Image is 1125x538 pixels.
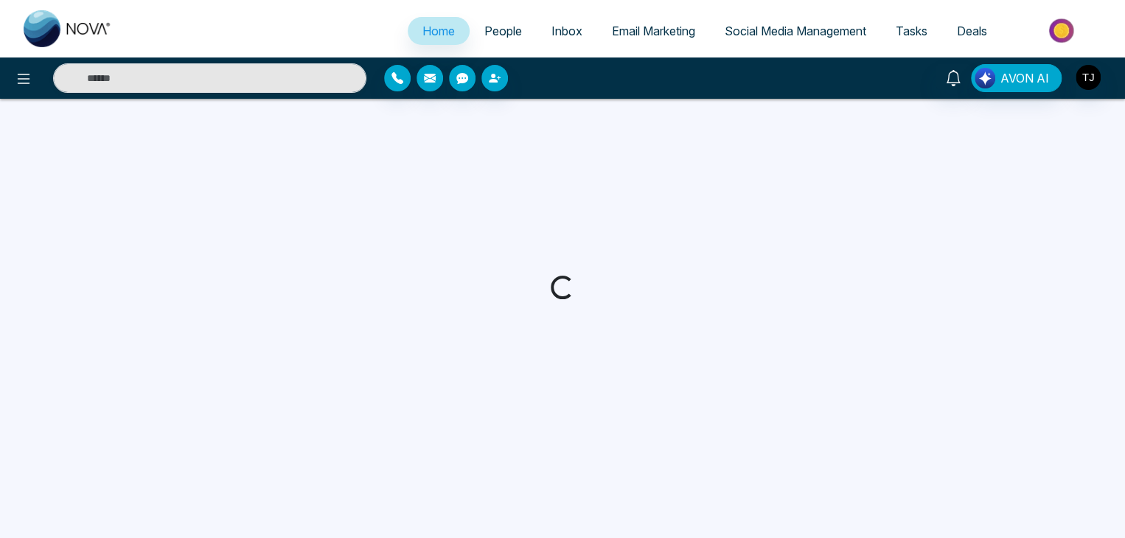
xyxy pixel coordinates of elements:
[725,24,866,38] span: Social Media Management
[470,17,537,45] a: People
[422,24,455,38] span: Home
[408,17,470,45] a: Home
[612,24,695,38] span: Email Marketing
[896,24,927,38] span: Tasks
[537,17,597,45] a: Inbox
[957,24,987,38] span: Deals
[942,17,1002,45] a: Deals
[971,64,1062,92] button: AVON AI
[1009,14,1116,47] img: Market-place.gif
[1076,65,1101,90] img: User Avatar
[881,17,942,45] a: Tasks
[710,17,881,45] a: Social Media Management
[597,17,710,45] a: Email Marketing
[24,10,112,47] img: Nova CRM Logo
[551,24,582,38] span: Inbox
[1000,69,1049,87] span: AVON AI
[975,68,995,88] img: Lead Flow
[484,24,522,38] span: People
